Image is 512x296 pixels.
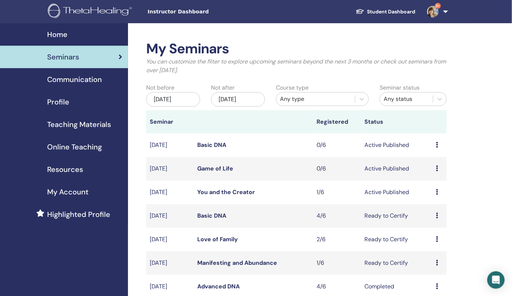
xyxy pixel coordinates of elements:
span: Online Teaching [47,141,102,152]
label: Seminar status [380,83,420,92]
h2: My Seminars [146,41,447,57]
span: Instructor Dashboard [148,8,256,16]
img: graduation-cap-white.svg [356,8,364,15]
td: Ready to Certify [361,204,432,228]
span: Resources [47,164,83,175]
td: [DATE] [146,228,194,251]
span: Highlighted Profile [47,209,110,220]
span: 9+ [435,3,441,9]
span: Profile [47,96,69,107]
span: Teaching Materials [47,119,111,130]
a: Manifesting and Abundance [198,259,277,267]
label: Course type [276,83,309,92]
span: Home [47,29,67,40]
a: Love of Family [198,235,238,243]
span: Communication [47,74,102,85]
td: [DATE] [146,181,194,204]
a: Game of Life [198,165,234,172]
img: default.jpg [427,6,439,17]
td: Ready to Certify [361,228,432,251]
span: Seminars [47,52,79,62]
div: Any status [384,95,429,103]
a: Basic DNA [198,141,227,149]
td: [DATE] [146,251,194,275]
td: [DATE] [146,204,194,228]
td: 1/6 [313,181,361,204]
a: Student Dashboard [350,5,421,18]
td: 0/6 [313,133,361,157]
td: Active Published [361,133,432,157]
a: Basic DNA [198,212,227,219]
p: You can customize the filter to explore upcoming seminars beyond the next 3 months or check out s... [146,57,447,75]
div: Any type [280,95,351,103]
td: 2/6 [313,228,361,251]
td: [DATE] [146,133,194,157]
div: [DATE] [146,92,200,107]
div: Open Intercom Messenger [487,271,505,289]
label: Not before [146,83,174,92]
td: 4/6 [313,204,361,228]
div: [DATE] [211,92,265,107]
td: Active Published [361,181,432,204]
label: Not after [211,83,235,92]
th: Status [361,110,432,133]
td: [DATE] [146,157,194,181]
a: You and the Creator [198,188,255,196]
span: My Account [47,186,88,197]
img: logo.png [48,4,135,20]
td: Ready to Certify [361,251,432,275]
td: 0/6 [313,157,361,181]
th: Seminar [146,110,194,133]
a: Advanced DNA [198,283,240,290]
td: 1/6 [313,251,361,275]
th: Registered [313,110,361,133]
td: Active Published [361,157,432,181]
